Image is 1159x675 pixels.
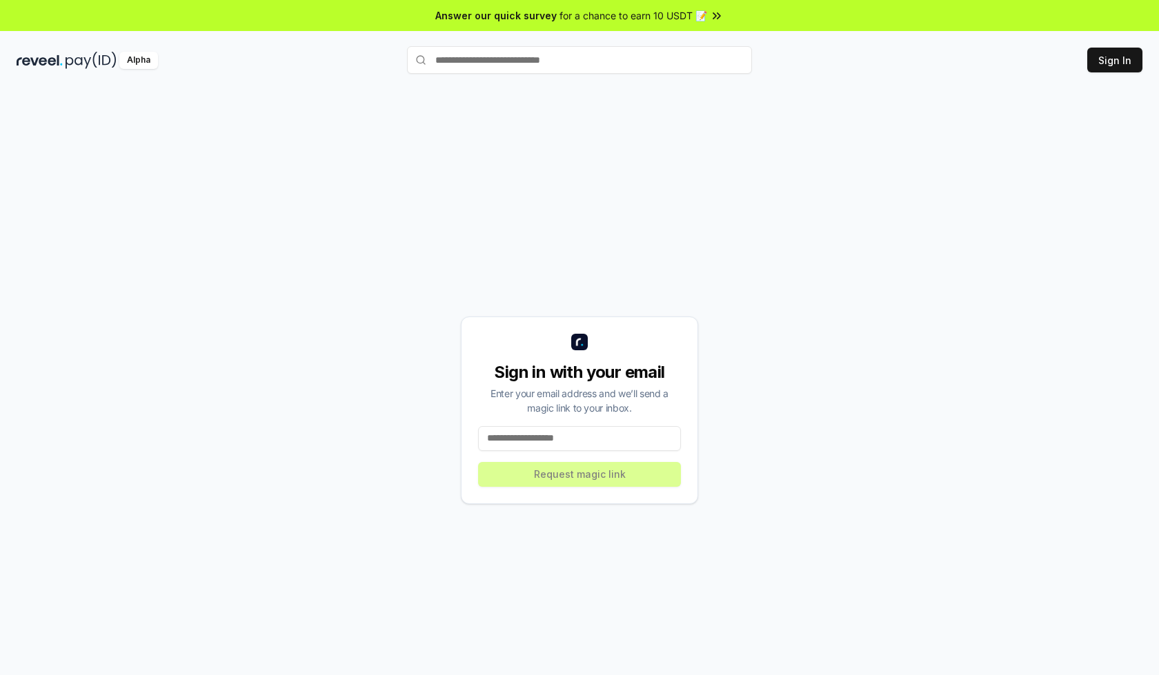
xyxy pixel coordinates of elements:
[66,52,117,69] img: pay_id
[435,8,557,23] span: Answer our quick survey
[571,334,588,350] img: logo_small
[559,8,707,23] span: for a chance to earn 10 USDT 📝
[478,386,681,415] div: Enter your email address and we’ll send a magic link to your inbox.
[17,52,63,69] img: reveel_dark
[1087,48,1142,72] button: Sign In
[478,361,681,383] div: Sign in with your email
[119,52,158,69] div: Alpha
